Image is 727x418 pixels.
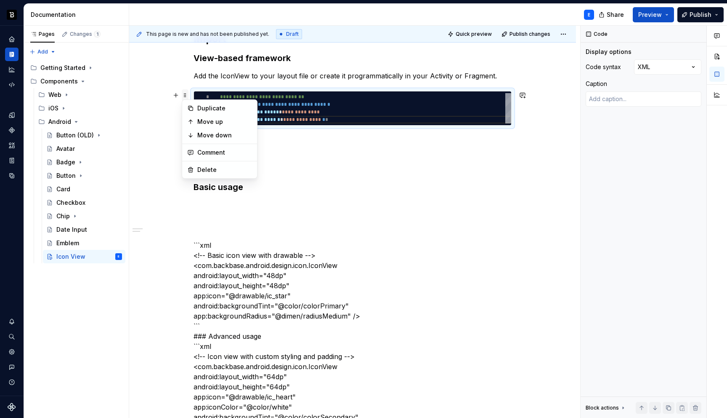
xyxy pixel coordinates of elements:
[56,158,75,166] div: Badge
[5,63,19,76] a: Analytics
[499,28,554,40] button: Publish changes
[286,31,299,38] span: Draft
[586,80,607,88] div: Caption
[594,7,629,22] button: Share
[197,118,252,126] div: Move up
[56,212,70,220] div: Chip
[43,169,125,182] a: Button
[43,182,125,196] a: Card
[27,61,125,263] div: Page tree
[56,185,70,193] div: Card
[588,11,590,18] div: E
[48,118,71,126] div: Android
[43,209,125,223] a: Chip
[586,402,626,414] div: Block actions
[27,46,58,58] button: Add
[146,31,269,38] span: This page is new and has not been published yet.
[5,169,19,182] a: Data sources
[586,48,631,56] div: Display options
[677,7,724,22] button: Publish
[5,48,19,61] a: Documentation
[197,104,252,113] div: Duplicate
[8,403,16,411] svg: Supernova Logo
[5,154,19,167] a: Storybook stories
[43,129,125,142] a: Button (OLD)
[48,104,58,113] div: iOS
[43,223,125,236] a: Date Input
[94,31,101,38] span: 1
[638,11,662,19] span: Preview
[56,239,79,247] div: Emblem
[5,345,19,359] a: Settings
[445,28,496,40] button: Quick preview
[5,315,19,328] button: Notifications
[43,155,125,169] a: Badge
[197,148,252,157] div: Comment
[30,31,55,38] div: Pages
[56,171,76,180] div: Button
[5,32,19,46] a: Home
[56,198,85,207] div: Checkbox
[456,31,492,38] span: Quick preview
[56,131,94,139] div: Button (OLD)
[40,77,78,86] div: Components
[194,52,512,64] h3: View-based framework
[56,145,75,153] div: Avatar
[43,142,125,155] a: Avatar
[56,225,87,234] div: Date Input
[27,75,125,88] div: Components
[40,64,85,72] div: Getting Started
[43,250,125,263] a: Icon ViewE
[197,166,252,174] div: Delete
[35,115,125,129] div: Android
[27,61,125,75] div: Getting Started
[607,11,624,19] span: Share
[35,102,125,115] div: iOS
[5,139,19,152] a: Assets
[43,236,125,250] a: Emblem
[56,252,85,261] div: Icon View
[70,31,101,38] div: Changes
[690,11,711,19] span: Publish
[194,71,512,81] p: Add the IconView to your layout file or create it programmatically in your Activity or Fragment.
[7,10,17,20] img: ef5c8306-425d-487c-96cf-06dd46f3a532.png
[633,7,674,22] button: Preview
[5,330,19,343] button: Search ⌘K
[37,48,48,55] span: Add
[5,123,19,137] a: Components
[5,78,19,91] a: Code automation
[194,161,512,174] h2: Usage
[43,196,125,209] a: Checkbox
[5,360,19,374] button: Contact support
[31,11,125,19] div: Documentation
[48,91,61,99] div: Web
[586,63,621,71] div: Code syntax
[197,131,252,139] div: Move down
[586,405,619,411] div: Block actions
[509,31,550,38] span: Publish changes
[194,181,512,193] h3: Basic usage
[5,108,19,122] a: Design tokens
[35,88,125,102] div: Web
[118,252,119,261] div: E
